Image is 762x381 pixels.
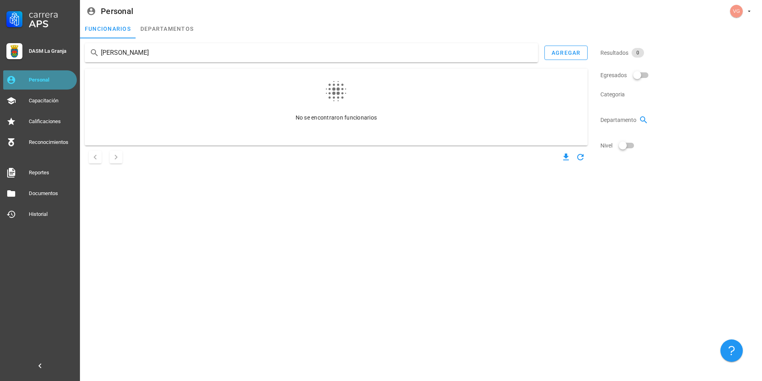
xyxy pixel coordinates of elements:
[101,46,522,59] input: Buscar funcionarios…
[3,91,77,110] a: Capacitación
[600,110,757,130] div: Departamento
[136,19,198,38] a: departamentos
[3,133,77,152] a: Reconocimientos
[29,77,74,83] div: Personal
[29,98,74,104] div: Capacitación
[90,104,583,131] div: No se encontraron funcionarios
[29,19,74,29] div: APS
[544,46,588,60] button: agregar
[29,10,74,19] div: Carrera
[85,149,126,166] nav: Navegación de paginación
[29,211,74,217] div: Historial
[600,136,757,155] div: Nivel
[600,66,757,85] div: Egresados
[551,50,581,56] div: agregar
[3,184,77,203] a: Documentos
[29,139,74,146] div: Reconocimientos
[600,85,757,104] div: Categoria
[29,118,74,125] div: Calificaciones
[101,7,133,16] div: Personal
[3,70,77,90] a: Personal
[29,190,74,197] div: Documentos
[636,48,639,58] span: 0
[600,43,757,62] div: Resultados
[3,112,77,131] a: Calificaciones
[29,170,74,176] div: Reportes
[3,205,77,224] a: Historial
[29,48,74,54] div: DASM La Granja
[80,19,136,38] a: funcionarios
[3,163,77,182] a: Reportes
[730,5,743,18] div: avatar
